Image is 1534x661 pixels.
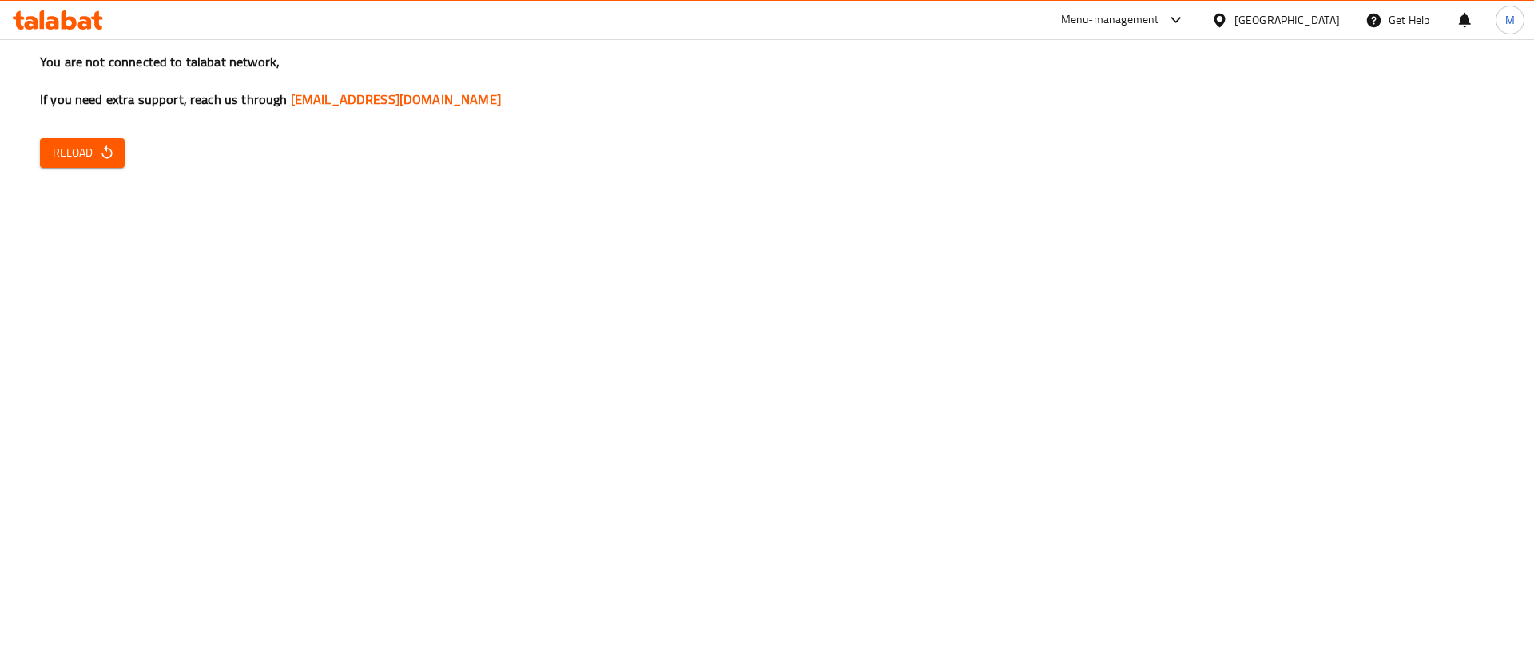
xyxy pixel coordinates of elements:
h3: You are not connected to talabat network, If you need extra support, reach us through [40,53,1494,109]
span: Reload [53,143,112,163]
button: Reload [40,138,125,168]
span: M [1505,11,1515,29]
div: [GEOGRAPHIC_DATA] [1234,11,1340,29]
a: [EMAIL_ADDRESS][DOMAIN_NAME] [291,87,501,111]
div: Menu-management [1061,10,1159,30]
